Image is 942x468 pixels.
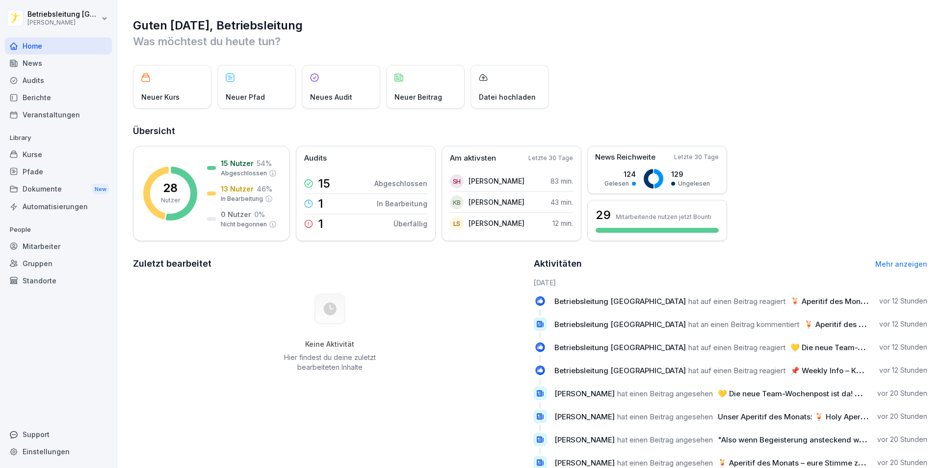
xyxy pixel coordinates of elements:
[5,130,112,146] p: Library
[5,72,112,89] a: Audits
[5,55,112,72] a: News
[304,153,327,164] p: Audits
[5,272,112,289] a: Standorte
[280,340,379,349] h5: Keine Aktivität
[318,218,323,230] p: 1
[141,92,180,102] p: Neuer Kurs
[5,426,112,443] div: Support
[617,435,713,444] span: hat einen Beitrag angesehen
[450,174,464,188] div: SH
[254,209,265,220] p: 0 %
[479,92,536,102] p: Datei hochladen
[688,343,785,352] span: hat auf einen Beitrag reagiert
[534,277,928,288] h6: [DATE]
[374,178,427,189] p: Abgeschlossen
[674,153,719,162] p: Letzte 30 Tage
[163,182,178,194] p: 28
[550,176,573,186] p: 83 min.
[133,257,527,271] h2: Zuletzt bearbeitet
[604,169,636,179] p: 124
[450,153,496,164] p: Am aktivsten
[133,124,927,138] h2: Übersicht
[394,92,442,102] p: Neuer Beitrag
[469,176,524,186] p: [PERSON_NAME]
[226,92,265,102] p: Neuer Pfad
[310,92,352,102] p: Neues Audit
[469,197,524,207] p: [PERSON_NAME]
[5,180,112,198] div: Dokumente
[879,296,927,306] p: vor 12 Stunden
[133,33,927,49] p: Was möchtest du heute tun?
[469,218,524,228] p: [PERSON_NAME]
[5,238,112,255] a: Mitarbeiter
[5,146,112,163] a: Kurse
[877,388,927,398] p: vor 20 Stunden
[595,152,655,163] p: News Reichweite
[5,180,112,198] a: DokumenteNew
[688,297,785,306] span: hat auf einen Beitrag reagiert
[450,195,464,209] div: KB
[5,37,112,55] a: Home
[879,365,927,375] p: vor 12 Stunden
[534,257,582,271] h2: Aktivitäten
[617,458,713,468] span: hat einen Beitrag angesehen
[393,219,427,229] p: Überfällig
[5,106,112,123] a: Veranstaltungen
[678,179,710,188] p: Ungelesen
[5,255,112,272] a: Gruppen
[617,412,713,421] span: hat einen Beitrag angesehen
[221,158,254,168] p: 15 Nutzer
[5,222,112,238] p: People
[280,353,379,372] p: Hier findest du deine zuletzt bearbeiteten Inhalte
[161,196,180,205] p: Nutzer
[221,209,251,220] p: 0 Nutzer
[257,184,272,194] p: 46 %
[879,319,927,329] p: vor 12 Stunden
[221,194,263,203] p: In Bearbeitung
[221,184,254,194] p: 13 Nutzer
[27,10,99,19] p: Betriebsleitung [GEOGRAPHIC_DATA]
[875,260,927,268] a: Mehr anzeigen
[554,297,686,306] span: Betriebsleitung [GEOGRAPHIC_DATA]
[257,158,272,168] p: 54 %
[617,389,713,398] span: hat einen Beitrag angesehen
[318,178,330,190] p: 15
[554,366,686,375] span: Betriebsleitung [GEOGRAPHIC_DATA]
[450,217,464,230] div: LS
[879,342,927,352] p: vor 12 Stunden
[133,18,927,33] h1: Guten [DATE], Betriebsleitung
[877,412,927,421] p: vor 20 Stunden
[877,458,927,468] p: vor 20 Stunden
[554,435,615,444] span: [PERSON_NAME]
[318,198,323,210] p: 1
[616,213,711,220] p: Mitarbeitende nutzen jetzt Bounti
[604,179,629,188] p: Gelesen
[552,218,573,228] p: 12 min.
[5,163,112,180] a: Pfade
[5,89,112,106] a: Berichte
[221,169,267,178] p: Abgeschlossen
[5,198,112,215] a: Automatisierungen
[554,320,686,329] span: Betriebsleitung [GEOGRAPHIC_DATA]
[550,197,573,207] p: 43 min.
[554,412,615,421] span: [PERSON_NAME]
[377,198,427,209] p: In Bearbeitung
[5,443,112,460] a: Einstellungen
[596,207,611,223] h3: 29
[877,435,927,444] p: vor 20 Stunden
[27,19,99,26] p: [PERSON_NAME]
[671,169,710,179] p: 129
[688,366,785,375] span: hat auf einen Beitrag reagiert
[554,343,686,352] span: Betriebsleitung [GEOGRAPHIC_DATA]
